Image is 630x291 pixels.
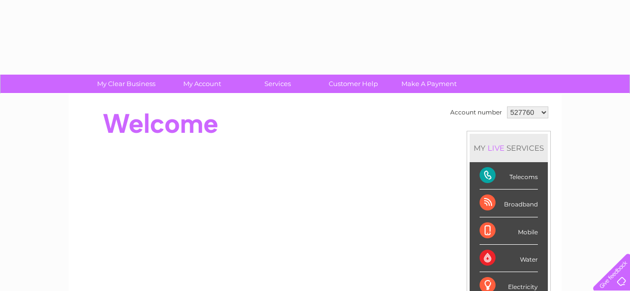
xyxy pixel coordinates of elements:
[448,104,504,121] td: Account number
[480,190,538,217] div: Broadband
[480,217,538,245] div: Mobile
[312,75,394,93] a: Customer Help
[470,134,548,162] div: MY SERVICES
[161,75,243,93] a: My Account
[85,75,167,93] a: My Clear Business
[480,245,538,272] div: Water
[480,162,538,190] div: Telecoms
[486,143,506,153] div: LIVE
[237,75,319,93] a: Services
[388,75,470,93] a: Make A Payment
